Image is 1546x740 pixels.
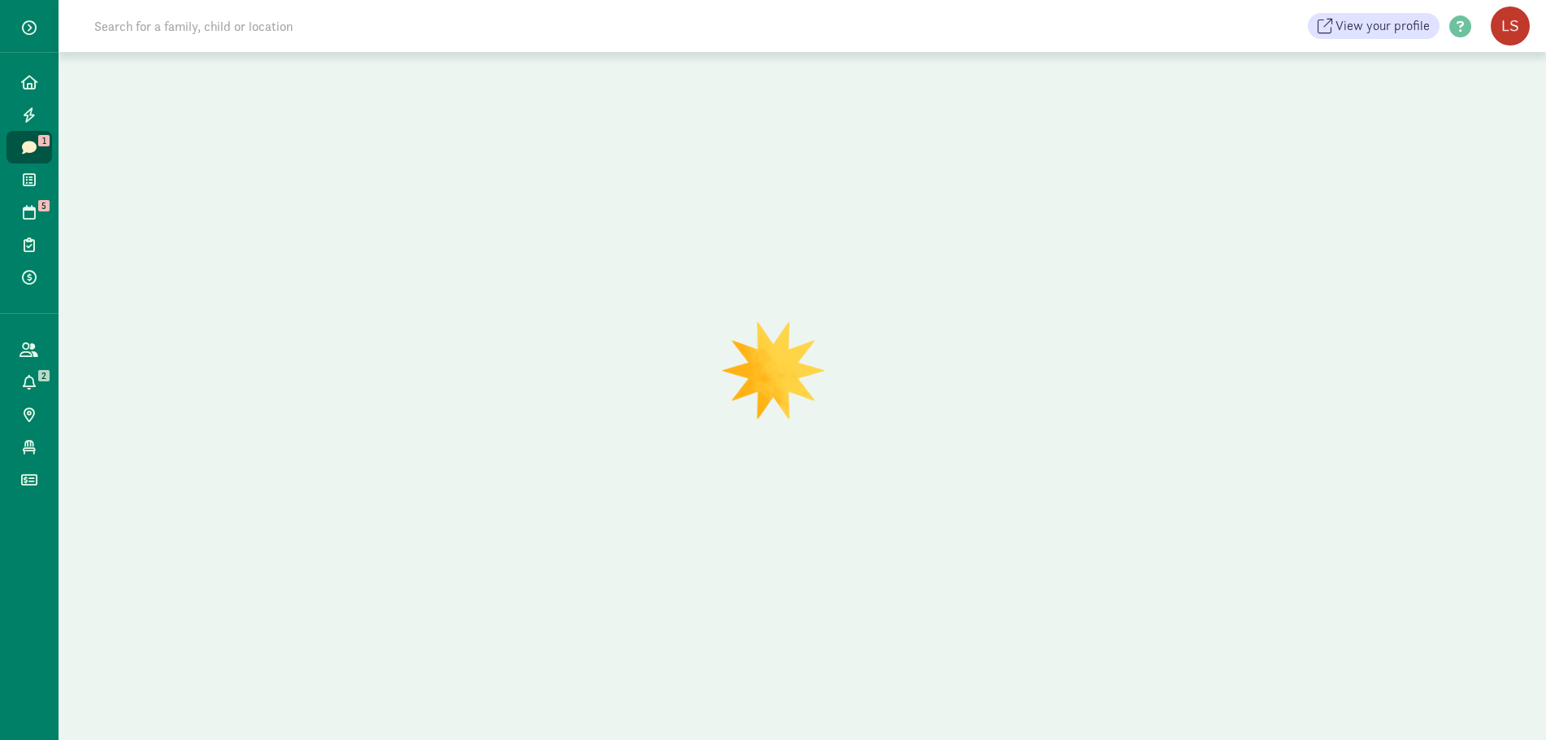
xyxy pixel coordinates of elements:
[38,135,50,146] span: 1
[7,366,52,398] a: 2
[7,131,52,163] a: 1
[1308,13,1440,39] a: View your profile
[38,370,50,381] span: 2
[38,200,50,211] span: 5
[85,10,541,42] input: Search for a family, child or location
[7,196,52,229] a: 5
[1335,16,1430,36] span: View your profile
